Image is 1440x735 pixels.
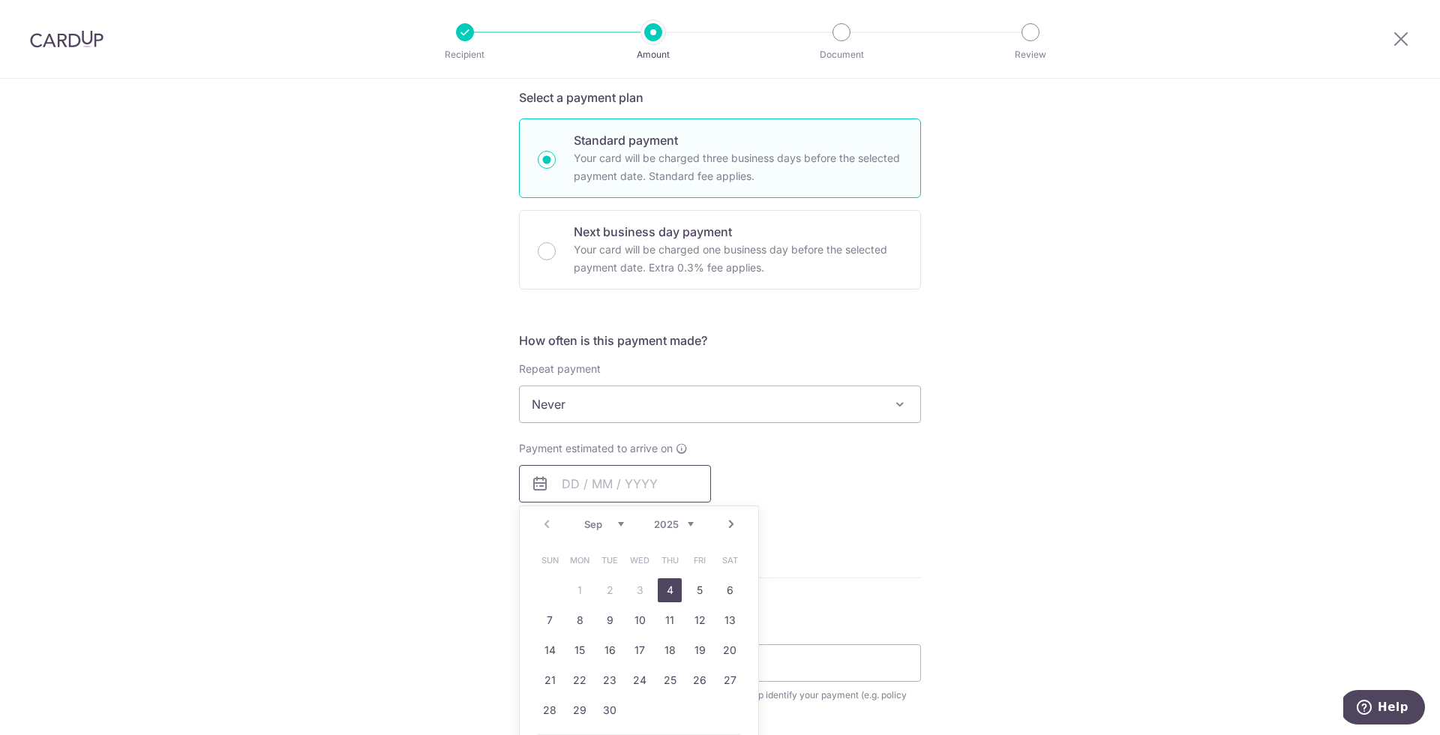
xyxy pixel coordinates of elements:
[574,223,902,241] p: Next business day payment
[519,361,601,376] label: Repeat payment
[718,578,742,602] a: 6
[658,638,682,662] a: 18
[598,548,622,572] span: Tuesday
[658,608,682,632] a: 11
[598,668,622,692] a: 23
[718,548,742,572] span: Saturday
[538,548,562,572] span: Sunday
[658,548,682,572] span: Thursday
[538,698,562,722] a: 28
[628,548,652,572] span: Wednesday
[722,515,740,533] a: Next
[975,47,1086,62] p: Review
[598,47,709,62] p: Amount
[568,638,592,662] a: 15
[574,131,902,149] p: Standard payment
[568,668,592,692] a: 22
[688,578,712,602] a: 5
[568,698,592,722] a: 29
[538,638,562,662] a: 14
[520,386,920,422] span: Never
[718,608,742,632] a: 13
[1343,690,1425,727] iframe: Opens a widget where you can find more information
[688,638,712,662] a: 19
[568,608,592,632] a: 8
[628,608,652,632] a: 10
[30,30,103,48] img: CardUp
[538,608,562,632] a: 7
[519,331,921,349] h5: How often is this payment made?
[688,668,712,692] a: 26
[658,668,682,692] a: 25
[409,47,520,62] p: Recipient
[688,608,712,632] a: 12
[598,608,622,632] a: 9
[574,241,902,277] p: Your card will be charged one business day before the selected payment date. Extra 0.3% fee applies.
[718,638,742,662] a: 20
[628,638,652,662] a: 17
[519,385,921,423] span: Never
[519,88,921,106] h5: Select a payment plan
[598,638,622,662] a: 16
[658,578,682,602] a: 4
[519,465,711,502] input: DD / MM / YYYY
[538,668,562,692] a: 21
[568,548,592,572] span: Monday
[786,47,897,62] p: Document
[628,668,652,692] a: 24
[718,668,742,692] a: 27
[598,698,622,722] a: 30
[519,441,673,456] span: Payment estimated to arrive on
[574,149,902,185] p: Your card will be charged three business days before the selected payment date. Standard fee appl...
[688,548,712,572] span: Friday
